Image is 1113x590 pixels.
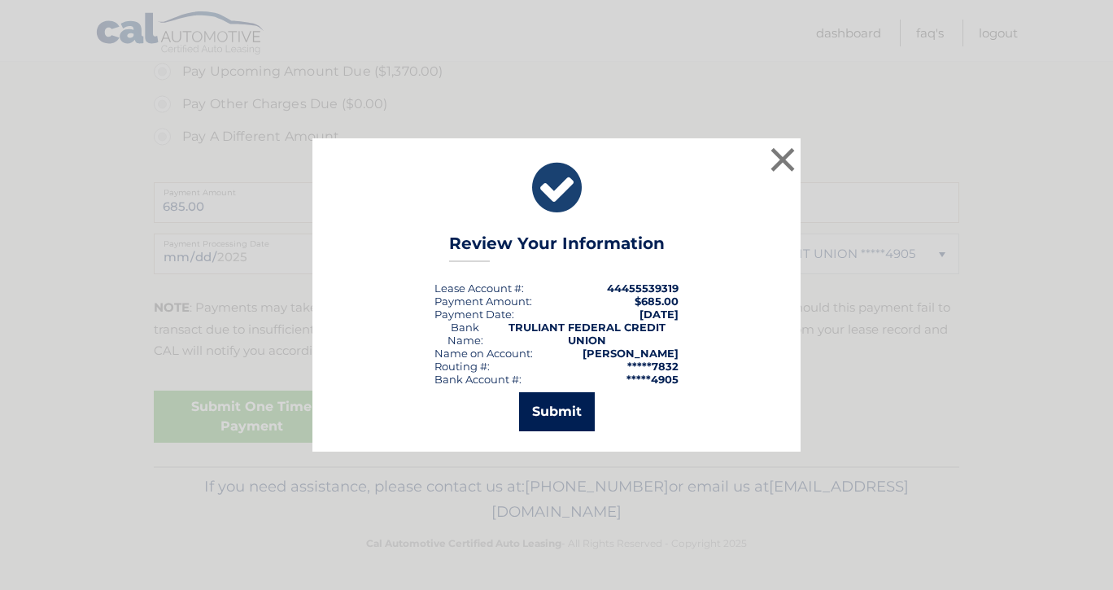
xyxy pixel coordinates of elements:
div: Name on Account: [434,347,533,360]
div: Payment Amount: [434,295,532,308]
div: Bank Name: [434,321,495,347]
strong: TRULIANT FEDERAL CREDIT UNION [508,321,666,347]
button: × [766,143,799,176]
span: [DATE] [639,308,679,321]
button: Submit [519,392,595,431]
div: Lease Account #: [434,282,524,295]
div: : [434,308,514,321]
span: Payment Date [434,308,512,321]
h3: Review Your Information [449,234,665,262]
div: Bank Account #: [434,373,522,386]
span: $685.00 [635,295,679,308]
strong: 44455539319 [607,282,679,295]
strong: [PERSON_NAME] [583,347,679,360]
div: Routing #: [434,360,490,373]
